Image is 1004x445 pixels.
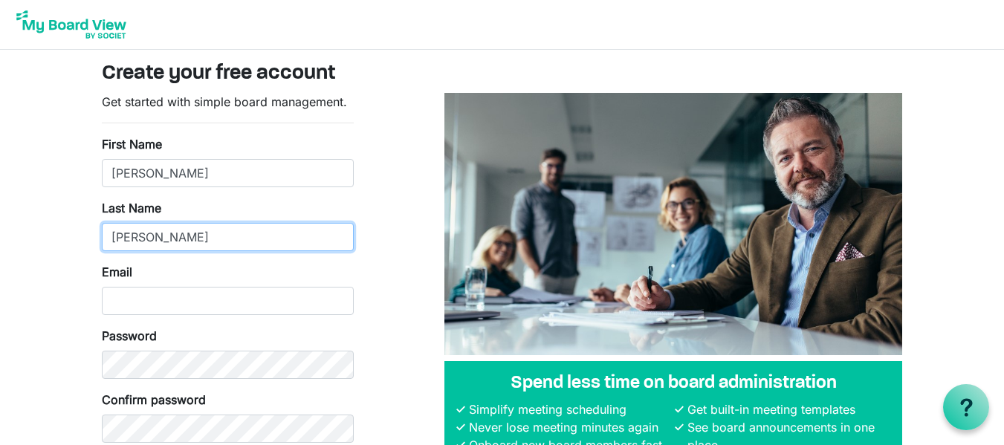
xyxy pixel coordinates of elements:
[456,373,890,394] h4: Spend less time on board administration
[102,199,161,217] label: Last Name
[465,400,672,418] li: Simplify meeting scheduling
[102,263,132,281] label: Email
[102,327,157,345] label: Password
[102,94,347,109] span: Get started with simple board management.
[465,418,672,436] li: Never lose meeting minutes again
[102,62,903,87] h3: Create your free account
[684,400,890,418] li: Get built-in meeting templates
[102,391,206,409] label: Confirm password
[444,93,902,355] img: A photograph of board members sitting at a table
[102,135,162,153] label: First Name
[12,6,131,43] img: My Board View Logo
